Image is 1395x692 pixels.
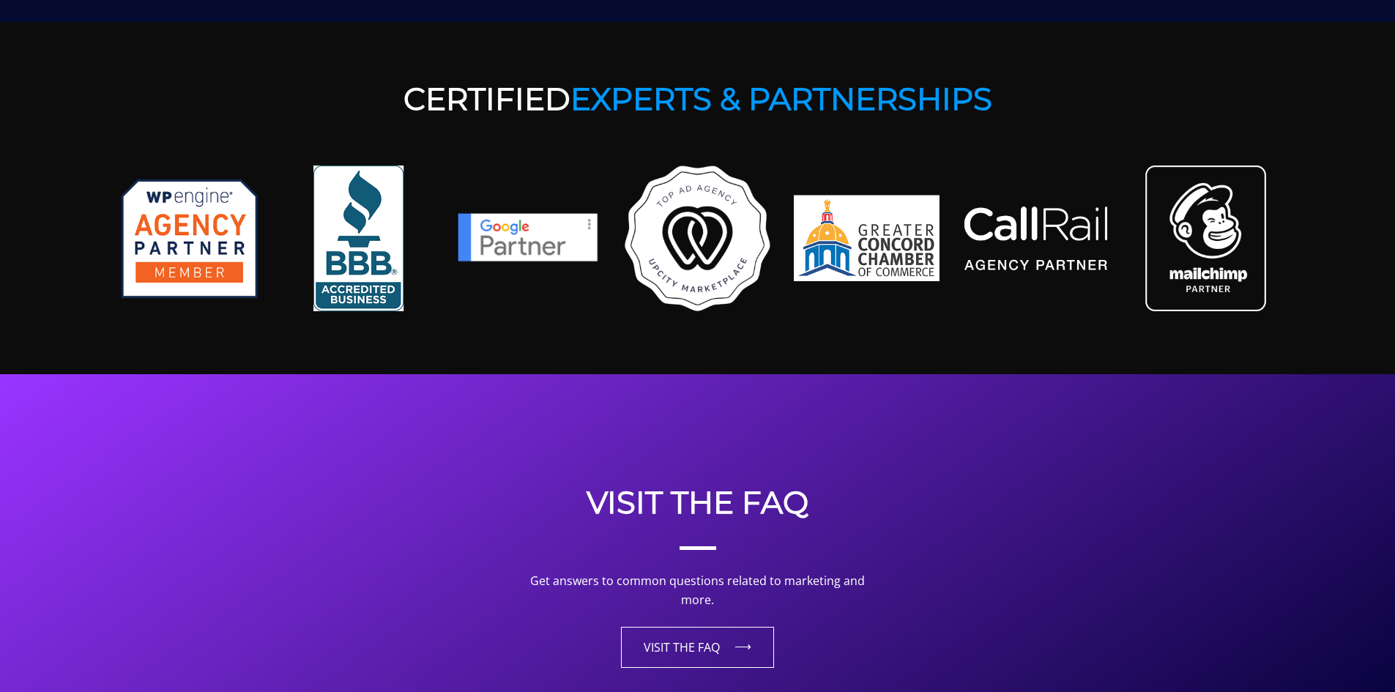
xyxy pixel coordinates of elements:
[515,484,881,521] h2: VISIT THE FAQ
[621,627,774,668] a: VISIT THE FAQ
[794,165,940,311] img: Concord NH Chamber V12
[1322,622,1395,692] iframe: Chat Widget
[116,165,262,311] img: WPENGINE V12
[1133,165,1279,311] img: V12 Certified with MailChimp
[570,80,992,118] span: EXPERTS & PARTNERSHIPS
[625,165,770,311] img: Upcity V12
[286,165,431,311] img: BBB V12
[515,572,881,609] p: Get answers to common questions related to marketing and more.
[963,206,1109,271] img: CallRail Agency Partner V12
[455,211,601,265] img: Google Ads V12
